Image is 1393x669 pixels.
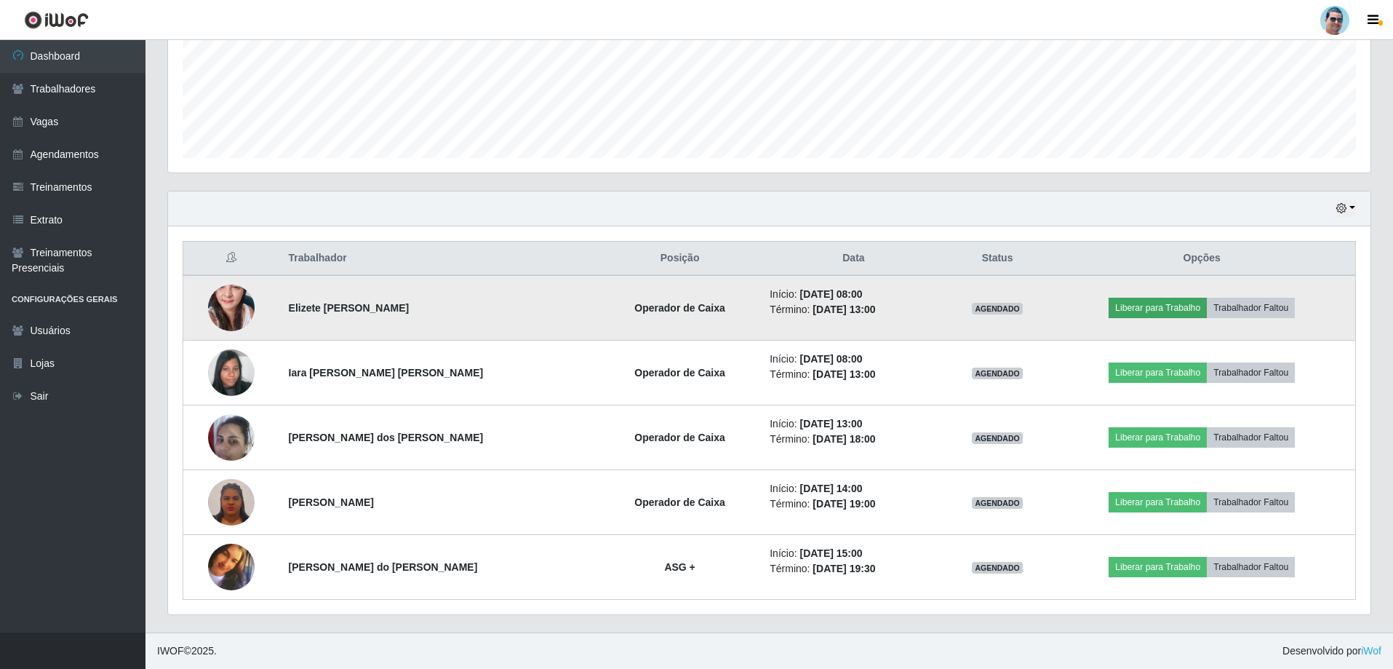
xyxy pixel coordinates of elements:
[1109,557,1207,577] button: Liberar para Trabalho
[289,302,410,314] strong: Elizete [PERSON_NAME]
[799,483,862,494] time: [DATE] 14:00
[289,561,478,573] strong: [PERSON_NAME] do [PERSON_NAME]
[1207,492,1295,512] button: Trabalhador Faltou
[208,477,255,527] img: 1752886707341.jpeg
[799,353,862,365] time: [DATE] 08:00
[664,561,695,573] strong: ASG +
[972,562,1023,574] span: AGENDADO
[24,11,89,29] img: CoreUI Logo
[289,432,484,443] strong: [PERSON_NAME] dos [PERSON_NAME]
[1109,363,1207,383] button: Liberar para Trabalho
[157,644,217,659] span: © 2025 .
[770,302,937,317] li: Término:
[157,645,184,657] span: IWOF
[799,288,862,300] time: [DATE] 08:00
[634,302,725,314] strong: Operador de Caixa
[770,287,937,302] li: Início:
[599,242,761,276] th: Posição
[770,367,937,382] li: Término:
[280,242,599,276] th: Trabalhador
[208,341,255,403] img: 1739231578264.jpeg
[1109,492,1207,512] button: Liberar para Trabalho
[813,433,875,445] time: [DATE] 18:00
[1048,242,1355,276] th: Opções
[1282,644,1381,659] span: Desenvolvido por
[289,496,374,508] strong: [PERSON_NAME]
[634,496,725,508] strong: Operador de Caixa
[770,561,937,577] li: Término:
[1109,298,1207,318] button: Liberar para Trabalho
[972,497,1023,509] span: AGENDADO
[770,481,937,496] li: Início:
[208,406,255,468] img: 1658953242663.jpeg
[946,242,1049,276] th: Status
[1207,298,1295,318] button: Trabalhador Faltou
[813,498,875,510] time: [DATE] 19:00
[289,367,484,379] strong: Iara [PERSON_NAME] [PERSON_NAME]
[634,367,725,379] strong: Operador de Caixa
[770,352,937,367] li: Início:
[770,546,937,561] li: Início:
[208,544,255,590] img: 1734351254211.jpeg
[813,304,875,315] time: [DATE] 13:00
[813,563,875,574] time: [DATE] 19:30
[972,368,1023,379] span: AGENDADO
[972,303,1023,314] span: AGENDADO
[1109,427,1207,448] button: Liberar para Trabalho
[770,416,937,432] li: Início:
[813,368,875,380] time: [DATE] 13:00
[761,242,946,276] th: Data
[1207,557,1295,577] button: Trabalhador Faltou
[972,432,1023,444] span: AGENDADO
[770,432,937,447] li: Término:
[770,496,937,512] li: Término:
[634,432,725,443] strong: Operador de Caixa
[799,547,862,559] time: [DATE] 15:00
[208,258,255,357] img: 1703538078729.jpeg
[1207,427,1295,448] button: Trabalhador Faltou
[1207,363,1295,383] button: Trabalhador Faltou
[1361,645,1381,657] a: iWof
[799,418,862,429] time: [DATE] 13:00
